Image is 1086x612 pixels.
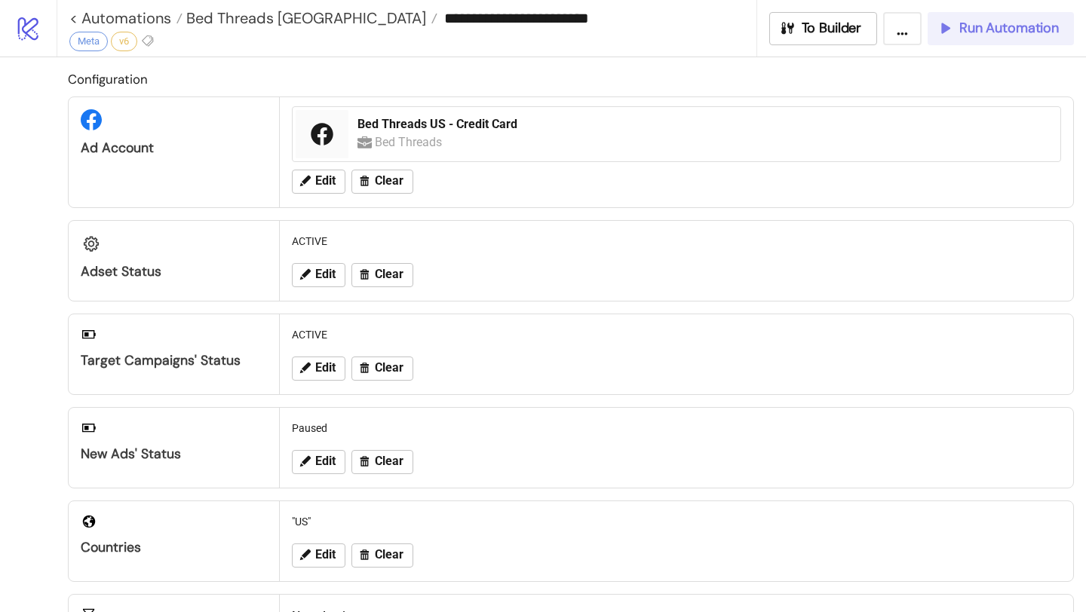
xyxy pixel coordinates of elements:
[81,352,267,369] div: Target Campaigns' Status
[286,507,1067,536] div: "US"
[81,445,267,463] div: New Ads' Status
[357,116,1051,133] div: Bed Threads US - Credit Card
[351,263,413,287] button: Clear
[315,361,336,375] span: Edit
[351,543,413,568] button: Clear
[286,227,1067,256] div: ACTIVE
[351,356,413,381] button: Clear
[375,454,403,468] span: Clear
[315,268,336,281] span: Edit
[315,548,336,562] span: Edit
[68,69,1074,89] h2: Configuration
[351,450,413,474] button: Clear
[375,268,403,281] span: Clear
[183,8,426,28] span: Bed Threads [GEOGRAPHIC_DATA]
[375,548,403,562] span: Clear
[315,454,336,468] span: Edit
[292,170,345,194] button: Edit
[183,11,437,26] a: Bed Threads [GEOGRAPHIC_DATA]
[286,414,1067,442] div: Paused
[292,356,345,381] button: Edit
[802,20,862,37] span: To Builder
[292,263,345,287] button: Edit
[315,174,336,188] span: Edit
[292,543,345,568] button: Edit
[375,361,403,375] span: Clear
[69,11,183,26] a: < Automations
[928,12,1074,45] button: Run Automation
[81,263,267,280] div: Adset Status
[111,32,137,51] div: v6
[769,12,878,45] button: To Builder
[959,20,1059,37] span: Run Automation
[375,133,446,151] div: Bed Threads
[81,539,267,556] div: Countries
[81,139,267,157] div: Ad Account
[883,12,922,45] button: ...
[292,450,345,474] button: Edit
[286,320,1067,349] div: ACTIVE
[351,170,413,194] button: Clear
[69,32,108,51] div: Meta
[375,174,403,188] span: Clear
